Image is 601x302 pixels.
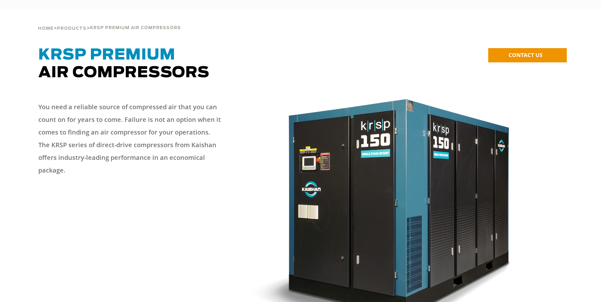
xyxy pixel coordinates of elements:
[38,47,175,63] span: KRSP Premium
[57,25,86,31] a: Products
[38,101,222,177] p: You need a reliable source of compressed air that you can count on for years to come. Failure is ...
[508,51,542,59] span: CONTACT US
[57,27,86,31] span: Products
[38,25,54,31] a: Home
[38,9,181,34] div: > >
[38,27,54,31] span: Home
[90,26,181,30] span: krsp premium air compressors
[488,48,567,62] a: CONTACT US
[38,47,209,80] span: Air Compressors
